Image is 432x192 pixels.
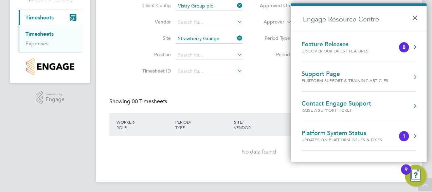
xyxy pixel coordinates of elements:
div: Feature Releases [302,41,382,48]
button: Close [412,8,421,23]
label: Client Config [140,2,171,9]
label: Period [259,51,290,58]
span: / [242,119,244,125]
label: Position [140,51,171,58]
label: Approved On [259,2,290,9]
span: TYPE [175,125,185,130]
div: PERIOD [174,116,232,133]
button: Open Resource Center, 9 new notifications [405,165,427,187]
div: WORKER [115,116,174,133]
div: Engage Resource Centre [291,3,427,162]
span: / [190,119,191,125]
img: countryside-properties-logo-retina.png [26,58,74,75]
label: Approver [254,19,284,26]
div: SITE [232,116,291,133]
span: Select date [296,3,320,9]
span: Engage [46,97,65,102]
h2: Engage Resource Centre [291,6,427,32]
input: Search for... [176,18,242,27]
input: Search for... [176,34,242,44]
label: Timesheet ID [140,68,171,74]
span: / [134,119,135,125]
label: Vendor [140,19,171,25]
input: Search for... [176,67,242,76]
div: Timesheets [19,25,82,52]
a: Powered byEngage [36,91,65,104]
span: ROLE [116,125,127,130]
div: Platform Support & Training Articles [302,78,389,83]
label: Site [140,35,171,41]
a: Go to home page [18,58,82,75]
div: Raise a Support Ticket [302,107,371,113]
span: To [331,1,340,10]
span: Powered by [46,91,65,97]
input: Search for... [176,50,242,60]
input: Search for... [176,1,242,11]
a: Expenses [25,40,49,47]
div: Contact Engage Support [302,100,371,107]
div: No data found [116,148,401,156]
span: 00 Timesheets [132,98,167,105]
a: Timesheets [25,31,54,37]
label: Period Type [259,35,290,41]
div: Discover our latest features [302,48,382,54]
div: Support Page [302,70,389,78]
span: Timesheets [25,14,54,21]
span: Select date [344,3,368,9]
span: VENDOR [234,125,251,130]
div: Updates on Platform Issues & Fixes [302,137,396,143]
div: Showing [109,98,168,105]
button: Timesheets [19,10,82,25]
div: Platform System Status [302,129,396,137]
div: 9 [404,170,408,178]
